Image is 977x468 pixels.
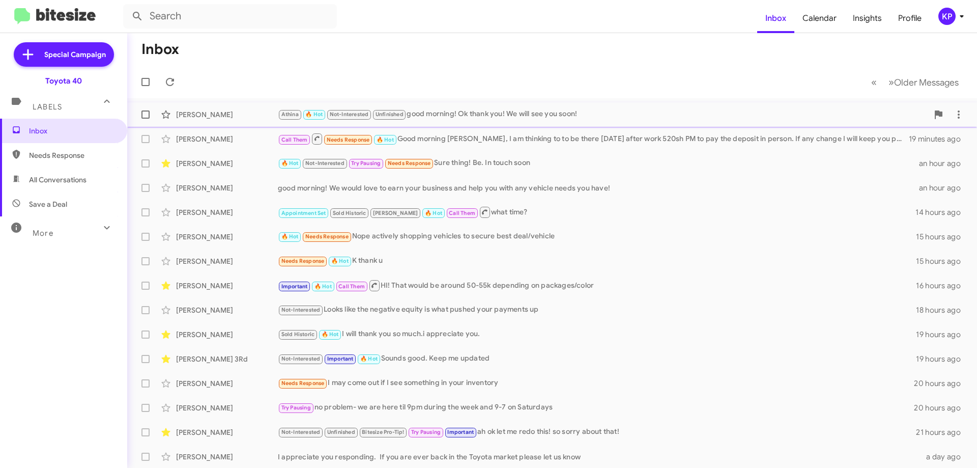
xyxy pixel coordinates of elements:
[338,283,365,290] span: Call Them
[176,207,278,217] div: [PERSON_NAME]
[882,72,965,93] button: Next
[916,305,969,315] div: 18 hours ago
[322,331,339,338] span: 🔥 Hot
[176,427,278,437] div: [PERSON_NAME]
[362,429,404,435] span: Bitesize Pro-Tip!
[916,354,969,364] div: 19 hours ago
[894,77,959,88] span: Older Messages
[278,231,916,242] div: Nope actively shopping vehicles to secure best deal/vehicle
[376,111,404,118] span: Unfinished
[377,136,394,143] span: 🔥 Hot
[281,355,321,362] span: Not-Interested
[278,108,928,120] div: good morning! Ok thank you! We will see you soon!
[176,354,278,364] div: [PERSON_NAME] 3Rd
[871,76,877,89] span: «
[176,403,278,413] div: [PERSON_NAME]
[278,328,916,340] div: I will thank you so much.i appreciate you.
[281,380,325,387] span: Needs Response
[331,258,349,264] span: 🔥 Hot
[278,402,914,414] div: no problem- we are here til 9pm during the week and 9-7 on Saturdays
[278,279,916,292] div: HI! That would be around 50-55k depending on packages/color
[449,210,475,216] span: Call Them
[327,429,355,435] span: Unfinished
[281,111,299,118] span: Athina
[278,157,919,169] div: Sure thing! Be. In touch soon
[920,452,969,462] div: a day ago
[388,160,431,167] span: Needs Response
[33,229,53,238] span: More
[281,283,308,290] span: Important
[305,111,323,118] span: 🔥 Hot
[916,281,969,291] div: 16 hours ago
[176,305,278,315] div: [PERSON_NAME]
[278,353,916,365] div: Sounds good. Keep me updated
[278,132,909,145] div: Good morning [PERSON_NAME], I am thinking to to be there [DATE] after work 520sh PM to pay the de...
[373,210,418,216] span: [PERSON_NAME]
[45,76,82,86] div: Toyota 40
[281,404,311,411] span: Try Pausing
[327,136,370,143] span: Needs Response
[278,206,915,218] div: what time?
[141,41,179,58] h1: Inbox
[914,403,969,413] div: 20 hours ago
[44,49,106,60] span: Special Campaign
[281,210,326,216] span: Appointment Set
[915,207,969,217] div: 14 hours ago
[333,210,366,216] span: Sold Historic
[757,4,794,33] a: Inbox
[176,452,278,462] div: [PERSON_NAME]
[281,307,321,313] span: Not-Interested
[281,429,321,435] span: Not-Interested
[176,183,278,193] div: [PERSON_NAME]
[914,378,969,389] div: 20 hours ago
[888,76,894,89] span: »
[14,42,114,67] a: Special Campaign
[278,377,914,389] div: I may come out if I see something in your inventory
[281,160,299,167] span: 🔥 Hot
[314,283,332,290] span: 🔥 Hot
[176,329,278,340] div: [PERSON_NAME]
[29,126,116,136] span: Inbox
[281,331,315,338] span: Sold Historic
[916,256,969,266] div: 15 hours ago
[278,255,916,267] div: K thank u
[176,232,278,242] div: [PERSON_NAME]
[330,111,369,118] span: Not-Interested
[866,72,965,93] nav: Page navigation example
[281,258,325,264] span: Needs Response
[411,429,441,435] span: Try Pausing
[29,150,116,160] span: Needs Response
[351,160,381,167] span: Try Pausing
[865,72,883,93] button: Previous
[305,233,349,240] span: Needs Response
[176,378,278,389] div: [PERSON_NAME]
[794,4,845,33] a: Calendar
[176,256,278,266] div: [PERSON_NAME]
[916,329,969,340] div: 19 hours ago
[916,232,969,242] div: 15 hours ago
[281,233,299,240] span: 🔥 Hot
[176,281,278,291] div: [PERSON_NAME]
[29,175,87,185] span: All Conversations
[327,355,354,362] span: Important
[845,4,890,33] a: Insights
[123,4,337,29] input: Search
[305,160,344,167] span: Not-Interested
[919,158,969,169] div: an hour ago
[278,452,920,462] div: I appreciate you responding. If you are ever back in the Toyota market please let us know
[29,199,67,209] span: Save a Deal
[919,183,969,193] div: an hour ago
[278,183,919,193] div: good morning! We would love to earn your business and help you with any vehicle needs you have!
[176,109,278,120] div: [PERSON_NAME]
[33,102,62,112] span: Labels
[909,134,969,144] div: 19 minutes ago
[890,4,930,33] a: Profile
[425,210,442,216] span: 🔥 Hot
[278,304,916,316] div: Looks like the negative equity is what pushed your payments up
[176,134,278,144] div: [PERSON_NAME]
[938,8,956,25] div: KP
